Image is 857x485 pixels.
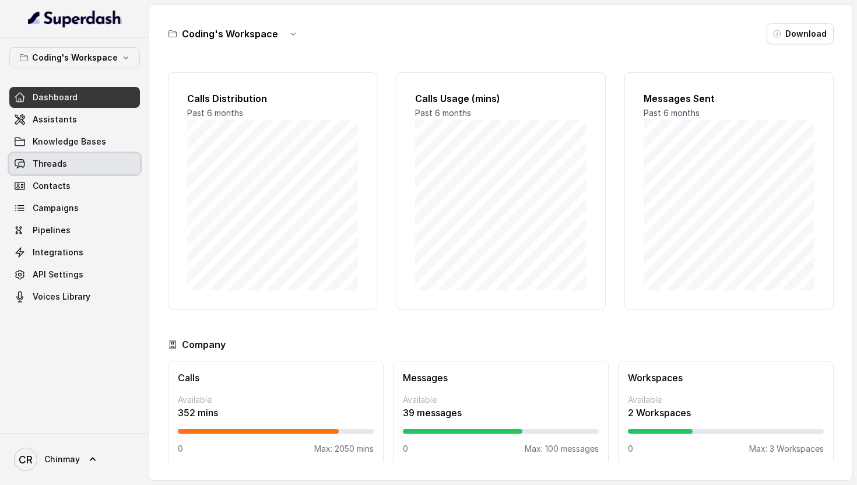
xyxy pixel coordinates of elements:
[33,224,71,236] span: Pipelines
[178,443,183,455] p: 0
[525,443,599,455] p: Max: 100 messages
[178,406,374,420] p: 352 mins
[9,153,140,174] a: Threads
[33,269,83,280] span: API Settings
[44,454,80,465] span: Chinmay
[9,87,140,108] a: Dashboard
[9,220,140,241] a: Pipelines
[32,51,118,65] p: Coding's Workspace
[9,131,140,152] a: Knowledge Bases
[9,443,140,476] a: Chinmay
[178,394,374,406] p: Available
[403,371,599,385] h3: Messages
[9,242,140,263] a: Integrations
[9,175,140,196] a: Contacts
[628,406,824,420] p: 2 Workspaces
[403,443,408,455] p: 0
[9,198,140,219] a: Campaigns
[182,338,226,352] h3: Company
[33,114,77,125] span: Assistants
[33,247,83,258] span: Integrations
[644,108,700,118] span: Past 6 months
[178,371,374,385] h3: Calls
[628,443,633,455] p: 0
[33,92,78,103] span: Dashboard
[403,406,599,420] p: 39 messages
[628,394,824,406] p: Available
[182,27,278,41] h3: Coding's Workspace
[415,108,471,118] span: Past 6 months
[187,92,358,106] h2: Calls Distribution
[9,264,140,285] a: API Settings
[628,371,824,385] h3: Workspaces
[415,92,586,106] h2: Calls Usage (mins)
[19,454,33,466] text: CR
[33,180,71,192] span: Contacts
[33,291,90,303] span: Voices Library
[314,443,374,455] p: Max: 2050 mins
[403,394,599,406] p: Available
[28,9,122,28] img: light.svg
[33,158,67,170] span: Threads
[187,108,243,118] span: Past 6 months
[9,286,140,307] a: Voices Library
[767,23,834,44] button: Download
[33,136,106,147] span: Knowledge Bases
[33,202,79,214] span: Campaigns
[644,92,814,106] h2: Messages Sent
[749,443,824,455] p: Max: 3 Workspaces
[9,47,140,68] button: Coding's Workspace
[9,109,140,130] a: Assistants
